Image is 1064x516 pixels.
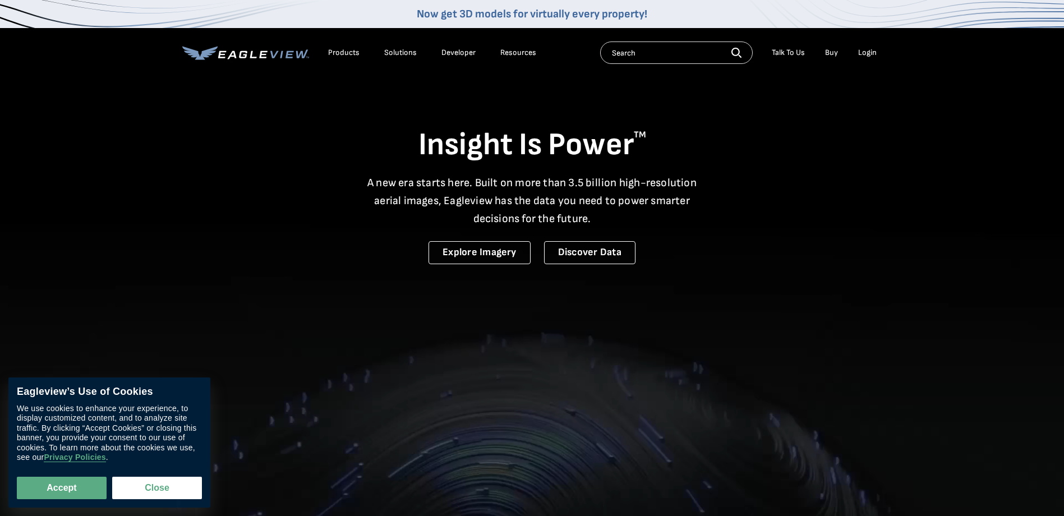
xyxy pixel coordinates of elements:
[429,241,531,264] a: Explore Imagery
[361,174,704,228] p: A new era starts here. Built on more than 3.5 billion high-resolution aerial images, Eagleview ha...
[417,7,647,21] a: Now get 3D models for virtually every property!
[17,404,202,463] div: We use cookies to enhance your experience, to display customized content, and to analyze site tra...
[17,477,107,499] button: Accept
[825,48,838,58] a: Buy
[112,477,202,499] button: Close
[44,453,105,463] a: Privacy Policies
[600,42,753,64] input: Search
[441,48,476,58] a: Developer
[634,130,646,140] sup: TM
[858,48,877,58] div: Login
[544,241,635,264] a: Discover Data
[328,48,360,58] div: Products
[384,48,417,58] div: Solutions
[17,386,202,398] div: Eagleview’s Use of Cookies
[772,48,805,58] div: Talk To Us
[500,48,536,58] div: Resources
[182,126,882,165] h1: Insight Is Power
